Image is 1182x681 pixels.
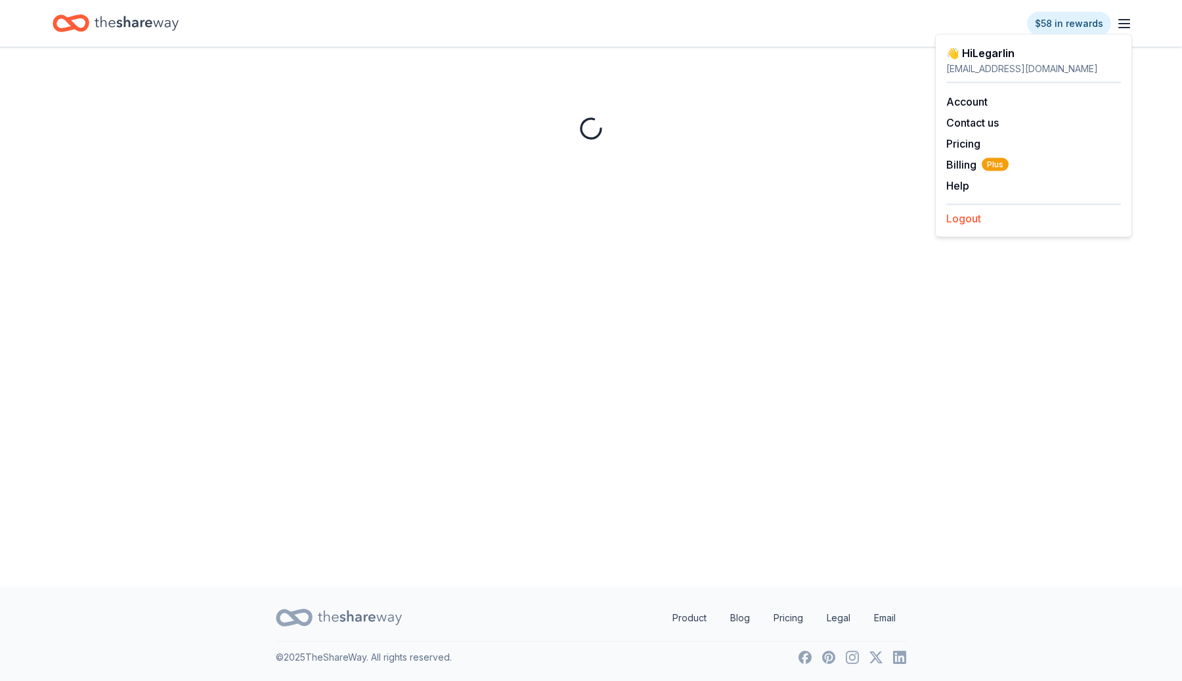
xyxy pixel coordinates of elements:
a: Email [864,605,906,631]
button: BillingPlus [946,157,1009,173]
p: © 2025 TheShareWay. All rights reserved. [276,650,452,665]
a: Pricing [763,605,814,631]
span: Billing [946,157,1009,173]
button: Contact us [946,115,999,131]
button: Help [946,178,969,194]
a: Account [946,95,988,108]
span: Plus [982,158,1009,171]
button: Logout [946,211,981,226]
a: Legal [816,605,861,631]
div: [EMAIL_ADDRESS][DOMAIN_NAME] [946,61,1121,77]
a: Home [53,8,179,39]
a: Product [662,605,717,631]
a: $58 in rewards [1027,12,1111,35]
a: Pricing [946,137,980,150]
div: 👋 Hi Legarlin [946,45,1121,61]
nav: quick links [662,605,906,631]
a: Blog [720,605,760,631]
